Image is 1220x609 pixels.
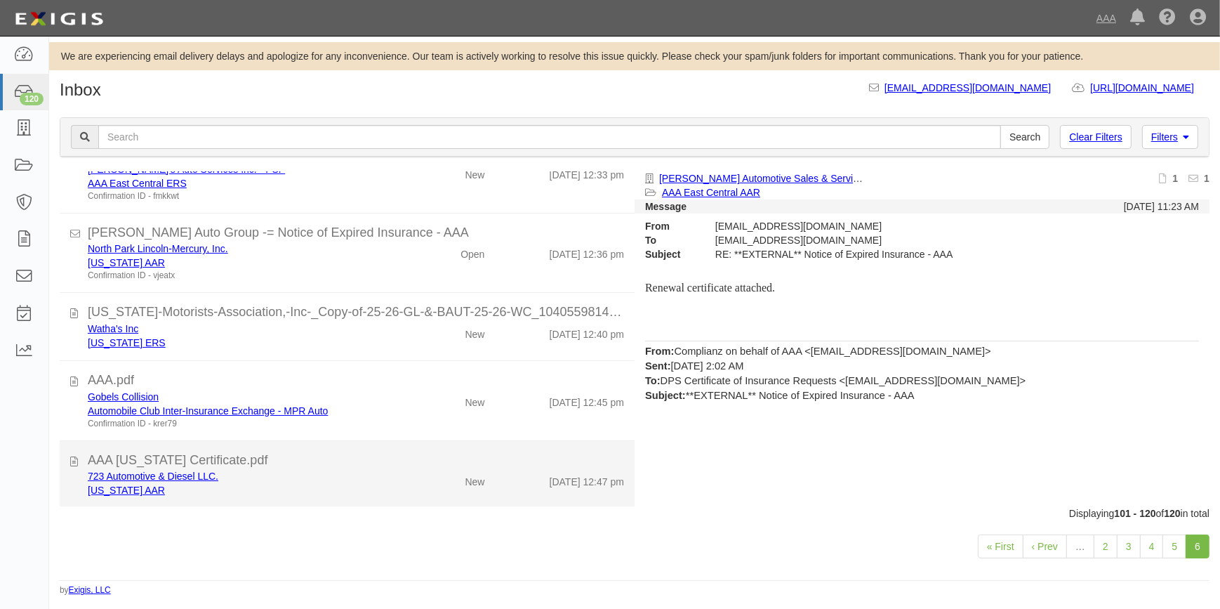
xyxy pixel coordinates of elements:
div: Kahlig Auto Group -= Notice of Expired Insurance - AAA [88,224,624,242]
a: [URL][DOMAIN_NAME] [1090,82,1209,93]
div: [DATE] 12:45 pm [550,390,624,410]
a: 5 [1162,535,1186,558]
div: Texas AAR [88,483,392,497]
a: AAA East Central ERS [88,178,187,189]
i: Help Center - Complianz [1159,10,1176,27]
a: Exigis, LLC [69,585,111,595]
a: 2 [1094,535,1118,558]
a: Automobile Club Inter-Insurance Exchange - MPR Auto [88,405,328,417]
b: 1 [1172,173,1178,184]
a: Clear Filters [1060,125,1131,149]
span: Complianz on behalf of AAA <[EMAIL_ADDRESS][DOMAIN_NAME]> [DATE] 2:02 AM DPS Certificate of Insur... [645,346,1026,401]
div: 120 [20,93,44,105]
div: [EMAIL_ADDRESS][DOMAIN_NAME] [705,219,1055,233]
div: New [465,469,484,489]
input: Search [98,125,1001,149]
strong: From [635,219,705,233]
div: Gobels Collision [88,390,392,404]
a: AAA [1089,4,1123,32]
h1: Inbox [60,81,101,99]
div: Confirmation ID - vjeatx [88,270,392,282]
div: [DATE] 12:47 pm [550,469,624,489]
b: Subject: [645,390,686,401]
div: agreement-cteran@ace.complianz.com [705,233,1055,247]
a: North Park Lincoln-Mercury, Inc. [88,243,228,254]
div: [DATE] 12:33 pm [550,162,624,182]
div: AAA.pdf [88,372,624,390]
span: From: [645,346,675,357]
b: 120 [1164,508,1180,519]
div: Open [460,242,484,261]
div: Alabama ERS [88,336,392,350]
a: ‹ Prev [1023,535,1067,558]
div: 723 Automotive & Diesel LLC. [88,469,392,483]
a: 3 [1117,535,1141,558]
b: To: [645,375,661,386]
div: Watha's Inc [88,322,392,336]
div: New [465,390,484,410]
b: 101 - 120 [1115,508,1156,519]
div: AAA East Central ERS [88,176,392,190]
a: Watha's Inc [88,323,138,334]
div: New [465,322,484,341]
strong: To [635,233,705,247]
div: Confirmation ID - krer79 [88,418,392,430]
small: by [60,584,111,596]
a: [PERSON_NAME]'s Auto Services Inc. - PSP [88,164,285,175]
a: [PERSON_NAME] Automotive Sales & Service LLC [659,173,884,184]
div: New [465,162,484,182]
a: 4 [1140,535,1164,558]
a: [US_STATE] ERS [88,337,166,348]
a: Filters [1142,125,1198,149]
b: Sent: [645,360,671,372]
a: 723 Automotive & Diesel LLC. [88,471,218,482]
b: 1 [1204,173,1209,184]
strong: Message [645,201,687,212]
div: Displaying of in total [49,506,1220,520]
div: Confirmation ID - fmkkwt [88,190,392,202]
div: AAA Texas Certificate.pdf [88,452,624,470]
img: logo-5460c22ac91f19d4615b14bd174203de0afe785f0fc80cf4dbbc73dc1793850b.png [11,6,107,32]
a: [US_STATE] AAR [88,257,165,268]
div: Alabama-Motorists-Association,-Inc-_Copy-of-25-26-GL-&-BAUT-25-26-WC_1040559814.pdf [88,303,624,322]
a: AAA East Central AAR [662,187,760,198]
div: [DATE] 12:36 pm [550,242,624,261]
a: 6 [1186,535,1209,558]
input: Search [1000,125,1049,149]
strong: Subject [635,247,705,261]
div: [DATE] 12:40 pm [550,322,624,341]
div: RE: **EXTERNAL** Notice of Expired Insurance - AAA [705,247,1055,261]
a: « First [978,535,1023,558]
a: Gobels Collision [88,391,159,402]
div: [DATE] 11:23 AM [1124,199,1199,214]
div: Automobile Club Inter-Insurance Exchange - MPR Auto [88,404,392,418]
div: We are experiencing email delivery delays and apologize for any inconvenience. Our team is active... [49,49,1220,63]
a: [US_STATE] AAR [88,485,165,496]
span: Renewal certificate attached. [645,282,775,294]
a: [EMAIL_ADDRESS][DOMAIN_NAME] [884,82,1051,93]
a: … [1066,535,1094,558]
